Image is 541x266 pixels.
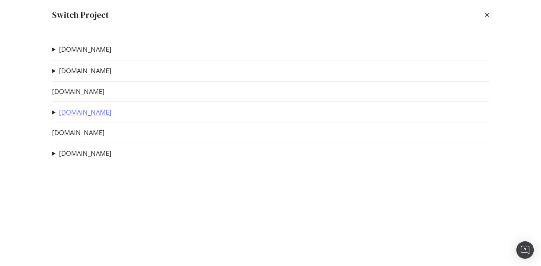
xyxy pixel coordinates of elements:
[52,88,105,95] a: [DOMAIN_NAME]
[52,66,111,76] summary: [DOMAIN_NAME]
[485,9,489,21] div: times
[59,108,111,116] a: [DOMAIN_NAME]
[59,150,111,157] a: [DOMAIN_NAME]
[52,149,111,158] summary: [DOMAIN_NAME]
[52,108,111,117] summary: [DOMAIN_NAME]
[52,9,109,21] div: Switch Project
[59,45,111,53] a: [DOMAIN_NAME]
[52,45,111,54] summary: [DOMAIN_NAME]
[516,241,534,259] div: Open Intercom Messenger
[59,67,111,75] a: [DOMAIN_NAME]
[52,129,105,136] a: [DOMAIN_NAME]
